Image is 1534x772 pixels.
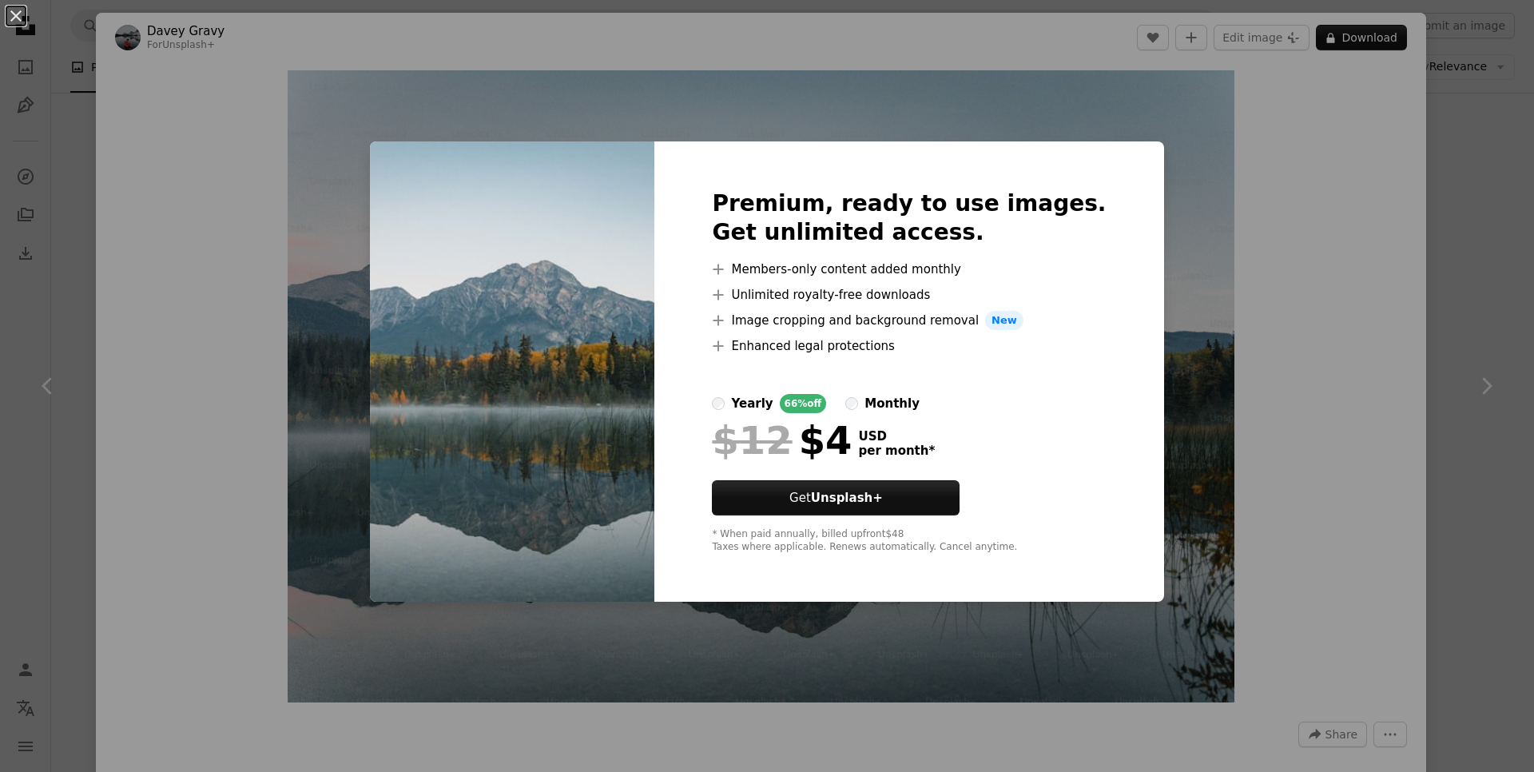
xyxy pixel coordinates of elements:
div: $4 [712,420,852,461]
input: monthly [845,397,858,410]
div: yearly [731,394,773,413]
input: yearly66%off [712,397,725,410]
div: * When paid annually, billed upfront $48 Taxes where applicable. Renews automatically. Cancel any... [712,528,1106,554]
button: GetUnsplash+ [712,480,960,515]
div: monthly [864,394,920,413]
span: per month * [858,444,935,458]
span: $12 [712,420,792,461]
img: premium_photo-1673240367277-e1d394465b56 [370,141,654,602]
div: 66% off [780,394,827,413]
li: Unlimited royalty-free downloads [712,285,1106,304]
li: Enhanced legal protections [712,336,1106,356]
h2: Premium, ready to use images. Get unlimited access. [712,189,1106,247]
span: USD [858,429,935,444]
span: New [985,311,1023,330]
li: Image cropping and background removal [712,311,1106,330]
li: Members-only content added monthly [712,260,1106,279]
strong: Unsplash+ [811,491,883,505]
